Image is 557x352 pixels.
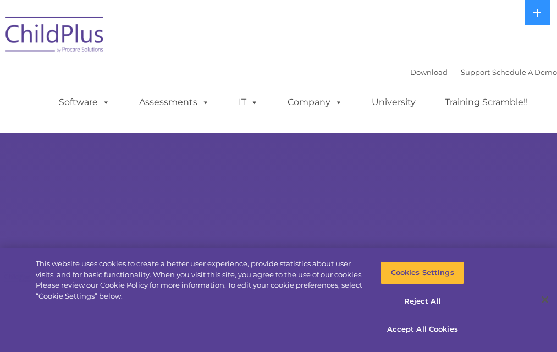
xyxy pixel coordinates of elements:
a: IT [228,91,269,113]
div: This website uses cookies to create a better user experience, provide statistics about user visit... [36,258,364,301]
button: Accept All Cookies [380,318,464,341]
button: Close [533,288,557,312]
button: Cookies Settings [380,261,464,284]
button: Reject All [380,290,464,313]
a: Download [410,68,448,76]
a: Training Scramble!! [434,91,539,113]
a: University [361,91,427,113]
a: Software [48,91,121,113]
font: | [410,68,557,76]
a: Schedule A Demo [492,68,557,76]
a: Assessments [128,91,220,113]
a: Support [461,68,490,76]
a: Company [277,91,354,113]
